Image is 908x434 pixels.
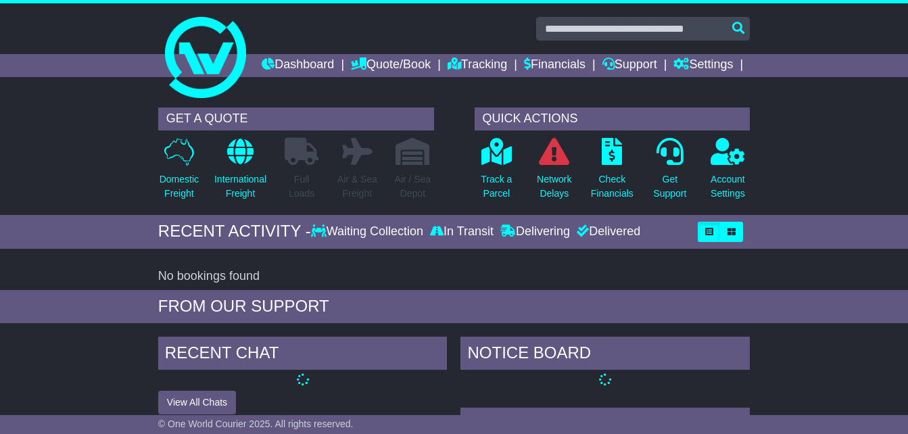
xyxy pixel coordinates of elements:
p: Account Settings [711,172,745,201]
a: InternationalFreight [214,137,267,208]
a: Track aParcel [480,137,512,208]
div: Waiting Collection [311,224,427,239]
button: View All Chats [158,391,236,414]
a: Support [602,54,657,77]
a: Settings [673,54,733,77]
p: Track a Parcel [481,172,512,201]
div: NOTICE BOARD [460,337,750,373]
div: RECENT CHAT [158,337,448,373]
a: NetworkDelays [536,137,572,208]
div: FROM OUR SUPPORT [158,297,750,316]
a: AccountSettings [710,137,746,208]
p: Domestic Freight [160,172,199,201]
div: In Transit [427,224,497,239]
div: No bookings found [158,269,750,284]
p: Air / Sea Depot [395,172,431,201]
a: Tracking [448,54,507,77]
a: GetSupport [652,137,687,208]
a: DomesticFreight [159,137,199,208]
div: Delivered [573,224,640,239]
p: Network Delays [537,172,571,201]
a: CheckFinancials [590,137,634,208]
div: RECENT ACTIVITY - [158,222,311,241]
p: International Freight [214,172,266,201]
p: Get Support [653,172,686,201]
a: Dashboard [262,54,334,77]
a: Financials [524,54,586,77]
a: Quote/Book [351,54,431,77]
p: Full Loads [285,172,318,201]
div: Delivering [497,224,573,239]
p: Check Financials [591,172,634,201]
div: QUICK ACTIONS [475,107,750,130]
span: © One World Courier 2025. All rights reserved. [158,418,354,429]
p: Air & Sea Freight [337,172,377,201]
div: GET A QUOTE [158,107,434,130]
